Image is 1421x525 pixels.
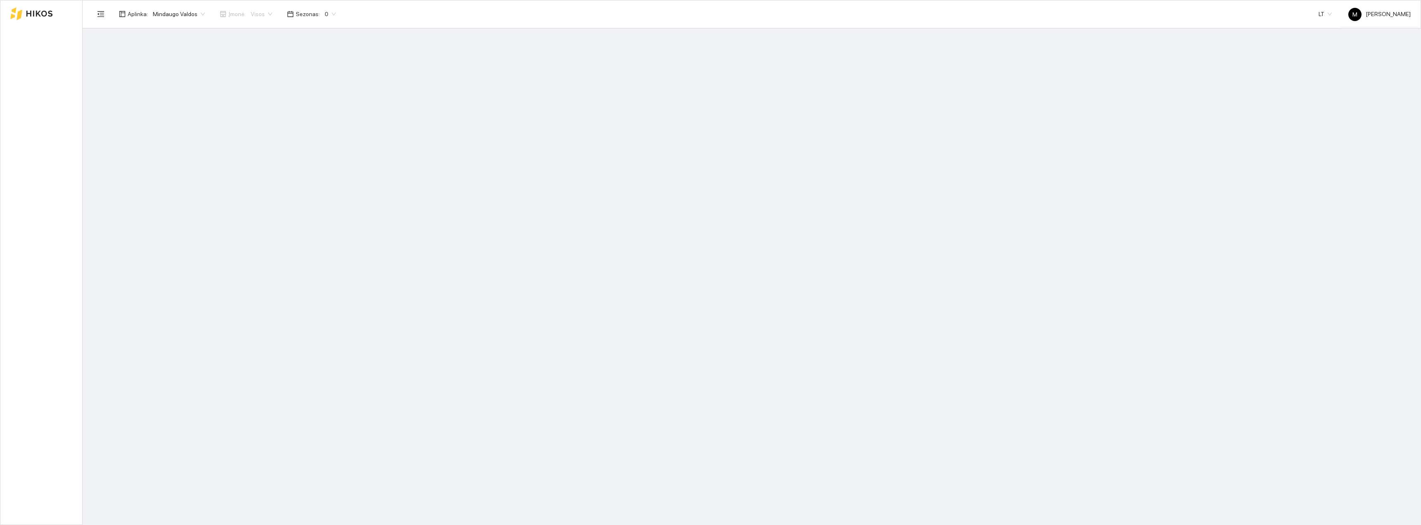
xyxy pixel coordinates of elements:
span: Sezonas : [296,10,320,19]
span: shop [220,11,226,17]
span: [PERSON_NAME] [1348,11,1411,17]
span: LT [1319,8,1332,20]
span: Visos [251,8,272,20]
span: calendar [287,11,294,17]
button: menu-fold [93,6,109,22]
span: M [1352,8,1357,21]
span: Mindaugo Valdos [153,8,205,20]
span: menu-fold [97,10,105,18]
span: 0 [325,8,336,20]
span: layout [119,11,126,17]
span: Aplinka : [128,10,148,19]
span: Įmonė : [228,10,246,19]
